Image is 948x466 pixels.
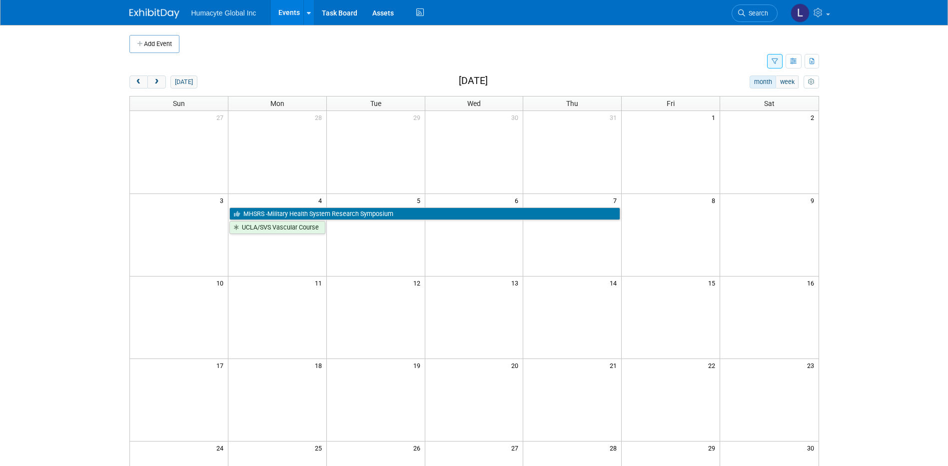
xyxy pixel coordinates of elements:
[191,9,256,17] span: Humacyte Global Inc
[711,194,720,206] span: 8
[804,75,819,88] button: myCustomButton
[707,441,720,454] span: 29
[459,75,488,86] h2: [DATE]
[370,99,381,107] span: Tue
[215,111,228,123] span: 27
[764,99,775,107] span: Sat
[314,359,326,371] span: 18
[317,194,326,206] span: 4
[711,111,720,123] span: 1
[806,359,819,371] span: 23
[412,359,425,371] span: 19
[791,3,810,22] img: Linda Hamilton
[566,99,578,107] span: Thu
[808,79,815,85] i: Personalize Calendar
[170,75,197,88] button: [DATE]
[612,194,621,206] span: 7
[215,359,228,371] span: 17
[609,359,621,371] span: 21
[667,99,675,107] span: Fri
[745,9,768,17] span: Search
[412,111,425,123] span: 29
[215,441,228,454] span: 24
[314,111,326,123] span: 28
[129,35,179,53] button: Add Event
[219,194,228,206] span: 3
[467,99,481,107] span: Wed
[707,359,720,371] span: 22
[229,221,325,234] a: UCLA/SVS Vascular Course
[412,276,425,289] span: 12
[732,4,778,22] a: Search
[810,194,819,206] span: 9
[707,276,720,289] span: 15
[510,111,523,123] span: 30
[215,276,228,289] span: 10
[412,441,425,454] span: 26
[510,359,523,371] span: 20
[609,111,621,123] span: 31
[314,276,326,289] span: 11
[314,441,326,454] span: 25
[229,207,620,220] a: MHSRS -Military Health System Research Symposium
[270,99,284,107] span: Mon
[776,75,799,88] button: week
[510,276,523,289] span: 13
[173,99,185,107] span: Sun
[514,194,523,206] span: 6
[416,194,425,206] span: 5
[510,441,523,454] span: 27
[750,75,776,88] button: month
[147,75,166,88] button: next
[129,8,179,18] img: ExhibitDay
[806,276,819,289] span: 16
[806,441,819,454] span: 30
[129,75,148,88] button: prev
[810,111,819,123] span: 2
[609,276,621,289] span: 14
[609,441,621,454] span: 28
